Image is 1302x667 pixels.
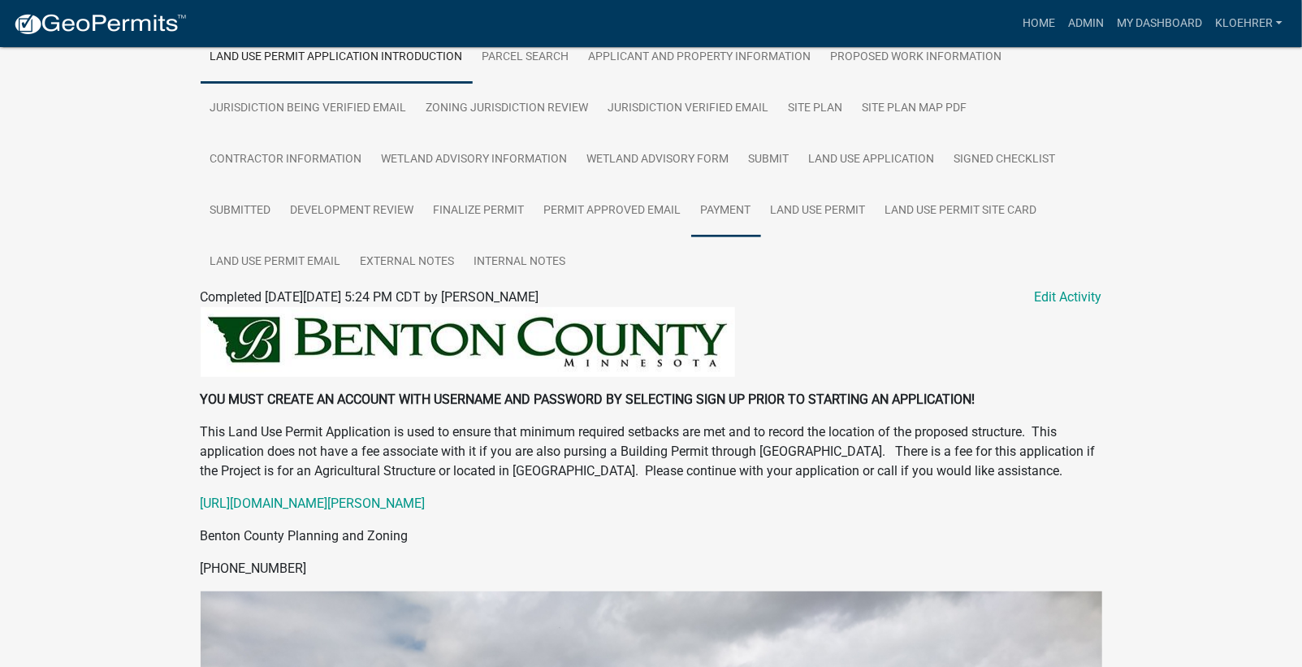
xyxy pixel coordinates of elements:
a: Zoning Jurisdiction Review [417,83,599,135]
a: Payment [691,185,761,237]
p: Benton County Planning and Zoning [201,526,1102,546]
a: Site Plan [779,83,853,135]
a: Submit [739,134,799,186]
a: Proposed Work Information [821,32,1012,84]
a: Site Plan Map PDF [853,83,977,135]
a: Edit Activity [1035,288,1102,307]
a: My Dashboard [1110,8,1209,39]
a: Development Review [281,185,424,237]
a: Internal Notes [465,236,576,288]
a: Finalize Permit [424,185,534,237]
a: Contractor Information [201,134,372,186]
a: Parcel search [473,32,579,84]
a: kloehrer [1209,8,1289,39]
a: Land Use Application [799,134,945,186]
a: Submitted [201,185,281,237]
a: [URL][DOMAIN_NAME][PERSON_NAME] [201,496,426,511]
a: Land Use Permit Site Card [876,185,1047,237]
a: Jurisdiction Being Verified Email [201,83,417,135]
a: Applicant and Property Information [579,32,821,84]
a: Wetland Advisory Information [372,134,577,186]
a: Jurisdiction verified email [599,83,779,135]
a: Land Use Permit Email [201,236,351,288]
a: Wetland Advisory Form [577,134,739,186]
img: BENTON_HEADER_6a8b96a6-b3ba-419c-b71a-ca67a580911a.jfif [201,307,735,377]
p: [PHONE_NUMBER] [201,559,1102,578]
a: Permit Approved Email [534,185,691,237]
span: Completed [DATE][DATE] 5:24 PM CDT by [PERSON_NAME] [201,289,539,305]
strong: YOU MUST CREATE AN ACCOUNT WITH USERNAME AND PASSWORD BY SELECTING SIGN UP PRIOR TO STARTING AN A... [201,392,975,407]
a: Land Use Permit Application Introduction [201,32,473,84]
p: This Land Use Permit Application is used to ensure that minimum required setbacks are met and to ... [201,422,1102,481]
a: Land Use Permit [761,185,876,237]
a: Signed Checklist [945,134,1066,186]
a: Home [1016,8,1062,39]
a: External Notes [351,236,465,288]
a: Admin [1062,8,1110,39]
